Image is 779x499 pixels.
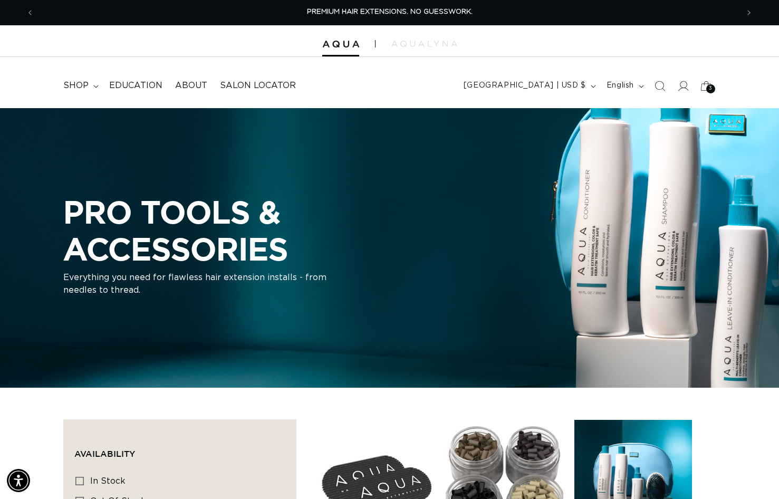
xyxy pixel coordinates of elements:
a: Salon Locator [214,74,302,98]
summary: shop [57,74,103,98]
span: 3 [709,84,713,93]
span: Availability [74,449,135,458]
span: Education [109,80,162,91]
p: Everything you need for flawless hair extension installs - from needles to thread. [63,272,327,297]
summary: Search [648,74,671,98]
button: English [600,76,648,96]
summary: Availability (0 selected) [74,430,285,468]
img: aqualyna.com [391,41,457,47]
span: About [175,80,207,91]
a: Education [103,74,169,98]
iframe: Chat Widget [726,448,779,499]
button: Previous announcement [18,3,42,23]
span: PREMIUM HAIR EXTENSIONS. NO GUESSWORK. [307,8,473,15]
img: Aqua Hair Extensions [322,41,359,48]
button: [GEOGRAPHIC_DATA] | USD $ [457,76,600,96]
span: Salon Locator [220,80,296,91]
span: In stock [90,477,126,485]
h2: PRO TOOLS & ACCESSORIES [63,194,464,267]
span: [GEOGRAPHIC_DATA] | USD $ [464,80,586,91]
button: Next announcement [737,3,761,23]
span: shop [63,80,89,91]
a: About [169,74,214,98]
span: English [607,80,634,91]
div: Accessibility Menu [7,469,30,492]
